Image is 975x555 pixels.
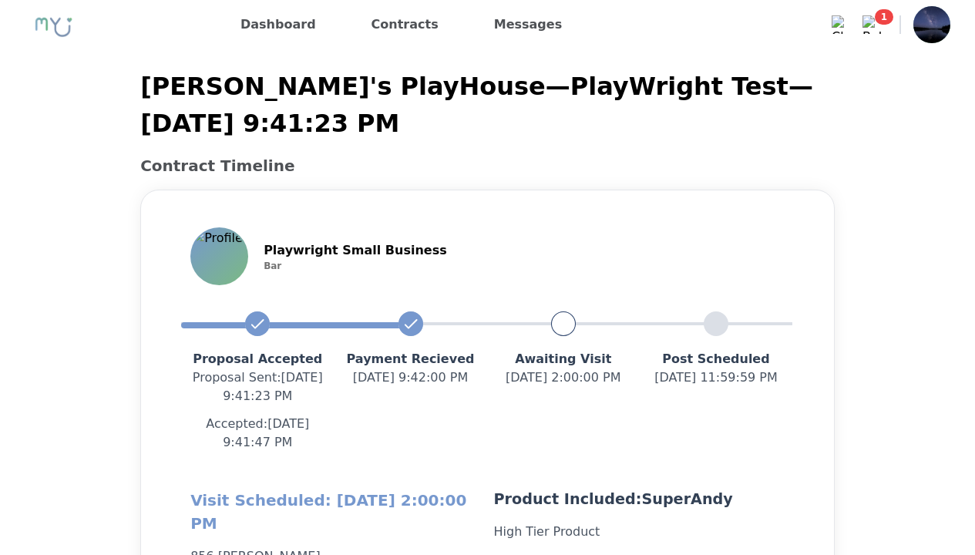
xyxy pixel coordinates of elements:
[181,415,334,452] p: Accepted: [DATE] 9:41:47 PM
[140,68,835,142] p: [PERSON_NAME]'s PlayHouse — PlayWright Test — [DATE] 9:41:23 PM
[234,12,322,37] a: Dashboard
[181,368,334,405] p: Proposal Sent : [DATE] 9:41:23 PM
[190,489,481,535] h2: Visit Scheduled: [DATE] 2:00:00 PM
[264,260,447,272] p: Bar
[862,15,881,34] img: Bell
[140,154,835,177] h2: Contract Timeline
[487,368,640,387] p: [DATE] 2:00:00 PM
[487,350,640,368] p: Awaiting Visit
[192,229,247,284] img: Profile
[334,368,486,387] p: [DATE] 9:42:00 PM
[640,368,792,387] p: [DATE] 11:59:59 PM
[494,523,785,541] p: High Tier Product
[334,350,486,368] p: Payment Recieved
[832,15,850,34] img: Chat
[365,12,445,37] a: Contracts
[264,241,447,260] p: Playwright Small Business
[494,489,785,510] p: Product Included: SuperAndy
[181,350,334,368] p: Proposal Accepted
[488,12,568,37] a: Messages
[913,6,950,43] img: Profile
[640,350,792,368] p: Post Scheduled
[875,9,893,25] span: 1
